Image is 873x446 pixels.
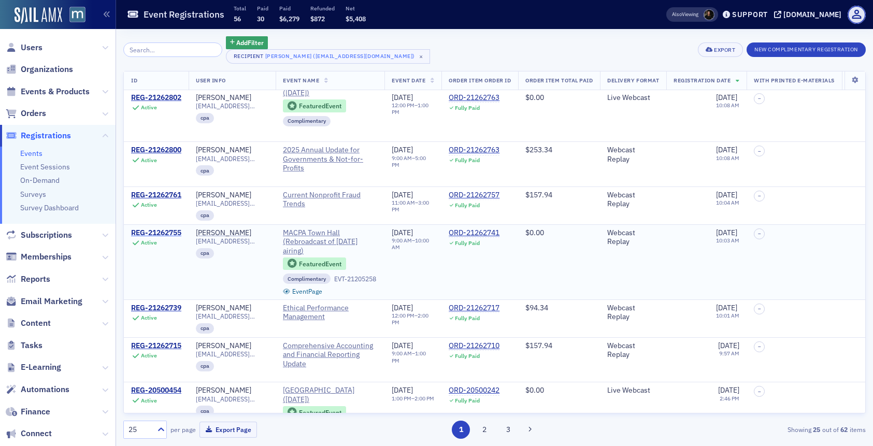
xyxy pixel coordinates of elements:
[196,395,268,403] span: [EMAIL_ADDRESS][DOMAIN_NAME]
[449,191,499,200] div: ORD-21262757
[455,397,480,404] div: Fully Paid
[672,11,682,18] div: Also
[196,191,251,200] a: [PERSON_NAME]
[607,93,659,103] div: Live Webcast
[6,130,71,141] a: Registrations
[607,304,659,322] div: Webcast Replay
[747,42,866,57] button: New Complimentary Registration
[758,193,761,199] span: –
[392,312,428,326] time: 2:00 PM
[392,312,434,326] div: –
[234,5,246,12] p: Total
[196,210,214,221] div: cpa
[716,145,737,154] span: [DATE]
[131,386,181,395] a: REG-20500454
[283,386,377,404] a: [GEOGRAPHIC_DATA] ([DATE])
[196,248,214,258] div: cpa
[128,424,151,435] div: 25
[6,318,51,329] a: Content
[392,199,415,206] time: 11:00 AM
[123,42,222,57] input: Search…
[196,199,268,207] span: [EMAIL_ADDRESS][DOMAIN_NAME]
[196,165,214,176] div: cpa
[310,15,325,23] span: $872
[15,7,62,24] img: SailAMX
[21,64,73,75] span: Organizations
[20,162,70,171] a: Event Sessions
[392,303,413,312] span: [DATE]
[310,5,335,12] p: Refunded
[392,237,412,244] time: 9:00 AM
[716,303,737,312] span: [DATE]
[62,7,85,24] a: View Homepage
[747,44,866,53] a: New Complimentary Registration
[265,51,415,61] div: [PERSON_NAME] ([EMAIL_ADDRESS][DOMAIN_NAME])
[392,237,434,251] div: –
[283,116,331,126] div: Complimentary
[21,362,61,373] span: E-Learning
[607,341,659,359] div: Webcast Replay
[283,257,346,270] div: Featured Event
[283,341,377,369] a: Comprehensive Accounting and Financial Reporting Update
[234,53,264,60] div: Recipient
[525,385,544,395] span: $0.00
[131,228,181,238] a: REG-21262755
[283,274,331,284] div: Complimentary
[196,312,268,320] span: [EMAIL_ADDRESS][DOMAIN_NAME]
[69,7,85,23] img: SailAMX
[141,314,157,321] div: Active
[257,15,264,23] span: 30
[625,425,866,434] div: Showing out of items
[131,146,181,155] a: REG-21262800
[21,42,42,53] span: Users
[848,6,866,24] span: Profile
[196,228,251,238] div: [PERSON_NAME]
[141,352,157,359] div: Active
[21,428,52,439] span: Connect
[774,11,845,18] button: [DOMAIN_NAME]
[21,86,90,97] span: Events & Products
[758,231,761,237] span: –
[196,93,251,103] div: [PERSON_NAME]
[392,154,426,168] time: 5:00 PM
[392,350,412,357] time: 9:00 AM
[392,312,414,319] time: 12:00 PM
[283,228,377,256] a: MACPA Town Hall (Rebroadcast of [DATE] airing)
[6,362,61,373] a: E-Learning
[141,104,157,111] div: Active
[392,102,414,109] time: 12:00 PM
[6,229,72,241] a: Subscriptions
[6,64,73,75] a: Organizations
[196,406,214,416] div: cpa
[525,77,593,84] span: Order Item Total Paid
[525,190,552,199] span: $157.94
[607,386,659,395] div: Live Webcast
[525,93,544,102] span: $0.00
[131,304,181,313] a: REG-21262739
[449,386,499,395] div: ORD-20500242
[392,395,411,402] time: 1:00 PM
[716,199,739,206] time: 10:04 AM
[449,93,499,103] div: ORD-21262763
[758,343,761,350] span: –
[20,203,79,212] a: Survey Dashboard
[449,341,499,351] div: ORD-21262710
[392,228,413,237] span: [DATE]
[196,155,268,163] span: [EMAIL_ADDRESS][DOMAIN_NAME]
[525,228,544,237] span: $0.00
[21,406,50,418] span: Finance
[525,303,548,312] span: $94.34
[196,341,251,351] div: [PERSON_NAME]
[6,384,69,395] a: Automations
[672,11,698,18] span: Viewing
[346,5,366,12] p: Net
[20,176,60,185] a: On-Demand
[414,395,434,402] time: 2:00 PM
[783,10,841,19] div: [DOMAIN_NAME]
[6,108,46,119] a: Orders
